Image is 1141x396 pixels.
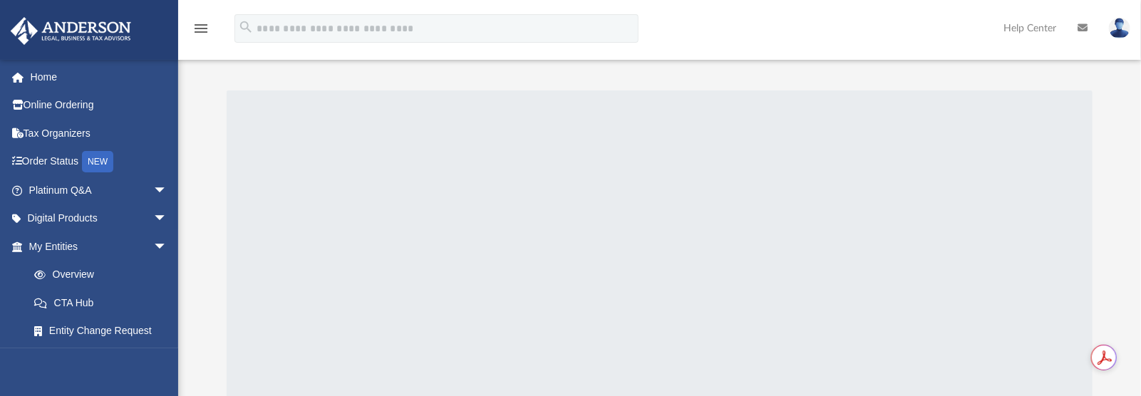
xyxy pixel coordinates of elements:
a: Online Ordering [10,91,189,120]
span: arrow_drop_down [153,176,182,205]
div: NEW [82,151,113,172]
a: Digital Productsarrow_drop_down [10,204,189,233]
a: Binder Walkthrough [20,345,189,373]
a: Platinum Q&Aarrow_drop_down [10,176,189,204]
a: Order StatusNEW [10,147,189,177]
a: Tax Organizers [10,119,189,147]
img: User Pic [1109,18,1130,38]
img: Anderson Advisors Platinum Portal [6,17,135,45]
i: menu [192,20,210,37]
span: arrow_drop_down [153,204,182,234]
a: My Entitiesarrow_drop_down [10,232,189,261]
a: Home [10,63,189,91]
a: CTA Hub [20,288,189,317]
i: search [238,19,254,35]
a: Overview [20,261,189,289]
span: arrow_drop_down [153,232,182,261]
a: menu [192,27,210,37]
a: Entity Change Request [20,317,189,345]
